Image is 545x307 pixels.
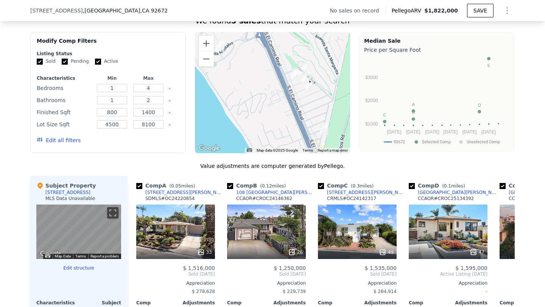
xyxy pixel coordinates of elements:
[283,289,306,294] span: $ 229,739
[425,129,439,135] text: [DATE]
[409,280,487,286] div: Appreciation
[409,189,497,195] a: [GEOGRAPHIC_DATA][PERSON_NAME]
[37,107,92,118] div: Finished Sqft
[145,189,224,195] div: [STREET_ADDRESS][PERSON_NAME]
[320,122,328,135] div: 124 Avenida Santa Margarita
[36,265,121,271] button: Edit structure
[45,254,50,257] button: Keyboard shortcuts
[168,123,171,126] button: Clear
[330,7,385,14] div: No sales on record
[412,102,415,107] text: A
[365,121,378,127] text: $1000
[327,195,376,202] div: CRMLS # OC24142317
[318,182,377,189] div: Comp C
[262,183,272,189] span: 0.12
[500,3,515,18] button: Show Options
[216,39,224,52] div: 236 Avenida Montalvo
[327,189,406,195] div: [STREET_ADDRESS][PERSON_NAME]
[38,249,63,259] img: Google
[197,248,212,256] div: 33
[424,8,458,14] span: $1,822,000
[500,300,539,306] div: Comp
[30,7,83,14] span: [STREET_ADDRESS]
[274,265,306,271] span: $ 1,250,000
[140,8,168,14] span: , CA 92672
[197,143,222,153] a: Open this area in Google Maps (opens a new window)
[364,45,510,55] div: Price per Square Foot
[227,280,306,286] div: Appreciation
[364,55,510,150] div: A chart.
[487,63,490,68] text: E
[302,71,310,84] div: 120 Avenue Dominguez
[183,265,215,271] span: $ 1,516,000
[166,183,198,189] span: ( miles)
[62,58,89,65] label: Pending
[266,300,306,306] div: Adjustments
[45,189,90,195] div: [STREET_ADDRESS]
[37,95,92,105] div: Bathrooms
[168,87,171,90] button: Clear
[132,75,165,81] div: Max
[422,140,451,144] text: Selected Comp
[145,195,195,202] div: SDMLS # OC24220854
[374,289,397,294] span: $ 284,914
[387,129,402,135] text: [DATE]
[318,300,357,306] div: Comp
[478,103,481,107] text: D
[227,300,266,306] div: Comp
[291,68,299,81] div: 108 Avenida Santa Inez
[470,248,484,256] div: 47
[406,129,420,135] text: [DATE]
[37,59,43,65] input: Sold
[364,265,397,271] span: $ 1,535,000
[394,140,405,144] text: 92672
[348,183,377,189] span: ( miles)
[227,189,315,195] a: 108 [GEOGRAPHIC_DATA][PERSON_NAME]
[37,83,92,93] div: Bedrooms
[30,162,515,170] div: Value adjustments are computer generated by Pellego .
[36,182,96,189] div: Subject Property
[192,289,215,294] span: $ 278,628
[352,183,360,189] span: 0.3
[409,286,487,297] div: -
[455,265,487,271] span: $ 1,595,000
[75,254,86,258] a: Terms
[37,75,92,81] div: Characteristics
[318,280,397,286] div: Appreciation
[168,111,171,114] button: Clear
[37,58,56,65] label: Sold
[236,189,315,195] div: 108 [GEOGRAPHIC_DATA][PERSON_NAME]
[171,183,181,189] span: 0.05
[36,205,121,259] div: Map
[62,59,68,65] input: Pending
[90,254,119,258] a: Report a problem
[365,98,378,103] text: $2000
[318,189,406,195] a: [STREET_ADDRESS][PERSON_NAME]
[318,148,348,152] a: Report a map error
[357,300,397,306] div: Adjustments
[95,59,101,65] input: Active
[36,300,79,306] div: Characteristics
[418,189,497,195] div: [GEOGRAPHIC_DATA][PERSON_NAME]
[392,7,425,14] span: Pellego ARV
[247,148,252,152] button: Keyboard shortcuts
[136,271,215,277] span: Sold [DATE]
[45,195,95,202] div: MLS Data Unavailable
[318,271,397,277] span: Sold [DATE]
[168,99,171,102] button: Clear
[38,249,63,259] a: Open this area in Google Maps (opens a new window)
[379,248,394,256] div: 49
[257,148,298,152] span: Map data ©2025 Google
[136,300,176,306] div: Comp
[37,37,179,51] div: Modify Comp Filters
[37,51,179,57] div: Listing Status
[409,300,448,306] div: Comp
[176,300,215,306] div: Adjustments
[439,183,468,189] span: ( miles)
[95,75,129,81] div: Min
[199,36,214,51] button: Zoom in
[37,136,81,144] button: Edit all filters
[444,129,458,135] text: [DATE]
[136,182,198,189] div: Comp A
[467,4,494,17] button: SAVE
